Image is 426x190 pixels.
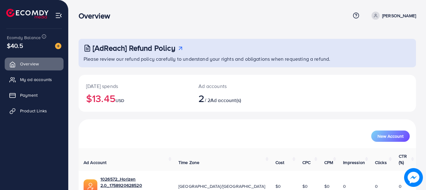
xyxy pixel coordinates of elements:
span: Cost [275,159,285,166]
span: Time Zone [178,159,199,166]
span: CPC [302,159,311,166]
span: 2 [198,91,204,105]
span: New Account [377,134,403,138]
span: Ecomdy Balance [7,34,41,41]
a: Product Links [5,105,64,117]
span: $40.5 [7,41,23,50]
h2: / 2 [198,92,268,104]
h3: Overview [79,11,115,20]
span: Impression [343,159,365,166]
h2: $13.45 [86,92,183,104]
span: Clicks [375,159,387,166]
h3: [AdReach] Refund Policy [93,44,175,53]
img: image [404,168,423,187]
span: [GEOGRAPHIC_DATA]/[GEOGRAPHIC_DATA] [178,183,265,189]
span: Product Links [20,108,47,114]
p: [DATE] spends [86,82,183,90]
button: New Account [371,131,410,142]
span: CPM [324,159,333,166]
span: Payment [20,92,38,98]
p: Please review our refund policy carefully to understand your rights and obligations when requesti... [84,55,412,63]
span: $0 [324,183,330,189]
img: menu [55,12,62,19]
img: logo [6,9,49,18]
span: 0 [399,183,402,189]
span: Ad Account [84,159,107,166]
span: My ad accounts [20,76,52,83]
a: Payment [5,89,64,101]
p: [PERSON_NAME] [382,12,416,19]
a: 1026572_Horizen 2.0_1758920628520 [100,176,168,189]
a: My ad accounts [5,73,64,86]
p: Ad accounts [198,82,268,90]
span: $0 [275,183,281,189]
span: 0 [375,183,378,189]
a: Overview [5,58,64,70]
span: Ad account(s) [210,97,241,104]
span: Overview [20,61,39,67]
span: 0 [343,183,346,189]
span: USD [115,97,124,104]
span: $0 [302,183,308,189]
span: CTR (%) [399,153,407,166]
img: image [55,43,61,49]
a: [PERSON_NAME] [369,12,416,20]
